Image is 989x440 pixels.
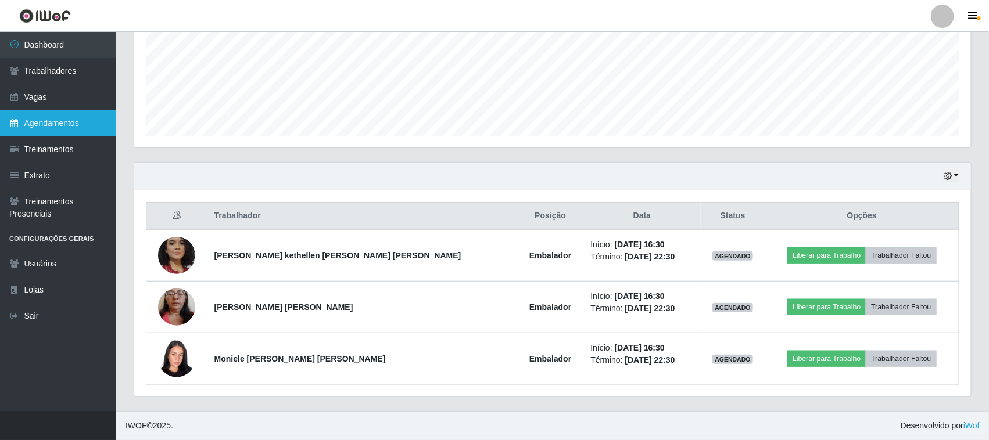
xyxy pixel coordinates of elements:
[625,252,675,261] time: [DATE] 22:30
[963,421,980,430] a: iWof
[765,203,959,230] th: Opções
[529,302,571,312] strong: Embalador
[901,420,980,432] span: Desenvolvido por
[590,290,693,302] li: Início:
[787,247,866,264] button: Liberar para Trabalho
[625,304,675,313] time: [DATE] 22:30
[625,355,675,365] time: [DATE] 22:30
[590,302,693,315] li: Término:
[214,354,386,363] strong: Moniele [PERSON_NAME] [PERSON_NAME]
[529,251,571,260] strong: Embalador
[615,343,665,352] time: [DATE] 16:30
[787,351,866,367] button: Liberar para Trabalho
[590,354,693,366] li: Término:
[214,251,461,260] strong: [PERSON_NAME] kethellen [PERSON_NAME] [PERSON_NAME]
[712,355,753,364] span: AGENDADO
[615,291,665,301] time: [DATE] 16:30
[712,303,753,312] span: AGENDADO
[866,351,936,367] button: Trabalhador Faltou
[529,354,571,363] strong: Embalador
[517,203,584,230] th: Posição
[207,203,517,230] th: Trabalhador
[712,251,753,261] span: AGENDADO
[866,299,936,315] button: Trabalhador Faltou
[787,299,866,315] button: Liberar para Trabalho
[214,302,353,312] strong: [PERSON_NAME] [PERSON_NAME]
[158,274,195,340] img: 1755643695220.jpeg
[126,420,173,432] span: © 2025 .
[615,240,665,249] time: [DATE] 16:30
[866,247,936,264] button: Trabalhador Faltou
[158,334,195,383] img: 1742821010159.jpeg
[19,9,71,23] img: CoreUI Logo
[701,203,765,230] th: Status
[126,421,147,430] span: IWOF
[583,203,700,230] th: Data
[590,251,693,263] li: Término:
[590,342,693,354] li: Início:
[158,217,195,294] img: 1705882743267.jpeg
[590,239,693,251] li: Início:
